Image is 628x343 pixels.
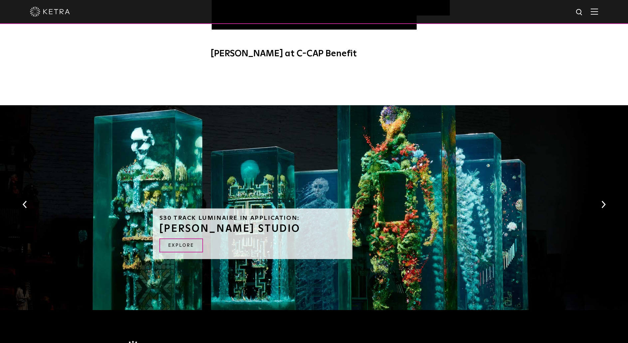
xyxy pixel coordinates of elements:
button: Previous [21,200,28,209]
h3: [PERSON_NAME] STUDIO [159,224,346,234]
img: ketra-logo-2019-white [30,7,70,17]
button: Next [600,200,607,209]
img: Hamburger%20Nav.svg [591,8,598,15]
img: search icon [575,8,584,17]
a: EXPLORE [159,238,203,253]
h6: S30 Track Luminaire in Application: [159,215,346,221]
